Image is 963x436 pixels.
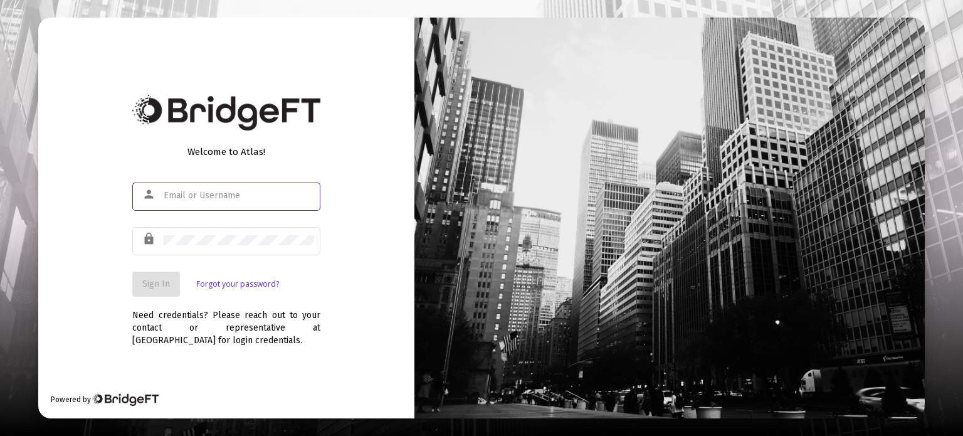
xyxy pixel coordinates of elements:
[51,393,158,406] div: Powered by
[132,95,320,130] img: Bridge Financial Technology Logo
[132,297,320,347] div: Need credentials? Please reach out to your contact or representative at [GEOGRAPHIC_DATA] for log...
[142,279,170,289] span: Sign In
[132,146,320,158] div: Welcome to Atlas!
[196,278,279,290] a: Forgot your password?
[142,187,157,202] mat-icon: person
[164,191,314,201] input: Email or Username
[142,231,157,247] mat-icon: lock
[92,393,158,406] img: Bridge Financial Technology Logo
[132,272,180,297] button: Sign In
